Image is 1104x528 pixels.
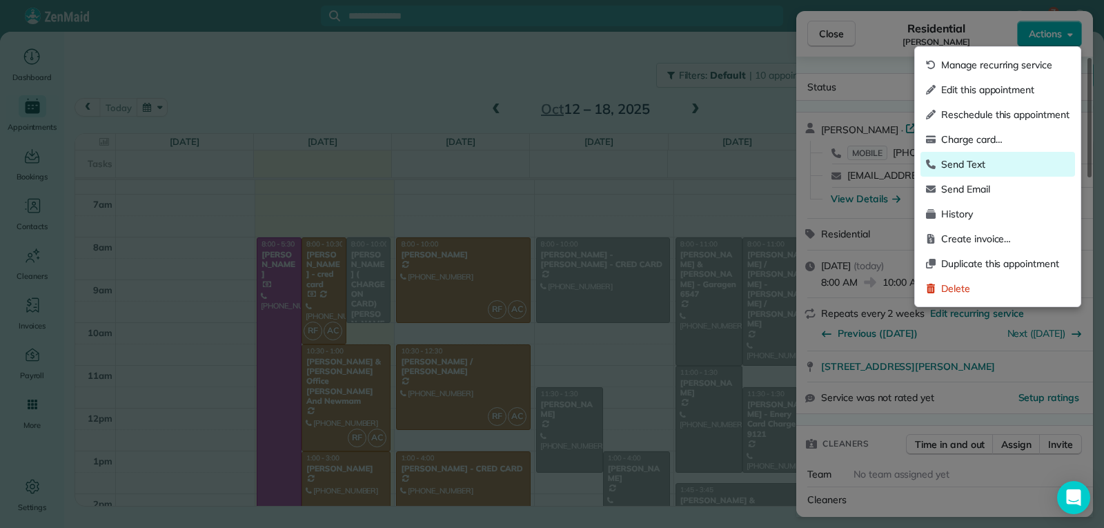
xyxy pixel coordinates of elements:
[941,58,1069,72] span: Manage recurring service
[1057,481,1090,514] div: Open Intercom Messenger
[941,182,1069,196] span: Send Email
[941,257,1069,271] span: Duplicate this appointment
[941,157,1069,171] span: Send Text
[941,207,1069,221] span: History
[941,108,1069,121] span: Reschedule this appointment
[941,83,1069,97] span: Edit this appointment
[941,232,1069,246] span: Create invoice…
[941,133,1069,146] span: Charge card…
[941,282,1069,295] span: Delete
